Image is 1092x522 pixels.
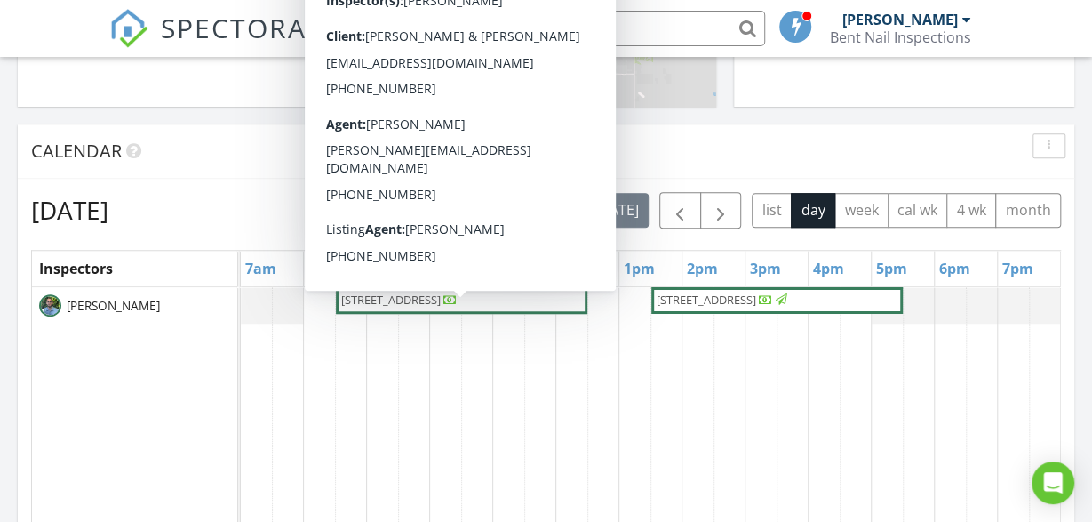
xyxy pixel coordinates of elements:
[430,254,478,283] a: 10am
[834,193,889,228] button: week
[809,254,849,283] a: 4pm
[830,28,971,46] div: Bent Nail Inspections
[304,254,344,283] a: 8am
[367,254,407,283] a: 9am
[872,254,912,283] a: 5pm
[31,192,108,228] h2: [DATE]
[888,193,948,228] button: cal wk
[946,193,996,228] button: 4 wk
[412,94,460,105] a: © MapTiler
[556,254,604,283] a: 12pm
[995,193,1061,228] button: month
[63,297,163,315] span: [PERSON_NAME]
[241,254,281,283] a: 7am
[493,254,541,283] a: 11am
[31,139,122,163] span: Calendar
[109,24,307,61] a: SPECTORA
[700,192,742,229] button: Next day
[584,193,649,228] button: [DATE]
[161,9,307,46] span: SPECTORA
[998,254,1038,283] a: 7pm
[341,292,441,308] span: [STREET_ADDRESS]
[109,9,148,48] img: The Best Home Inspection Software - Spectora
[380,94,410,105] a: Leaflet
[935,254,975,283] a: 6pm
[376,92,600,108] div: |
[659,192,701,229] button: Previous day
[791,193,835,228] button: day
[682,254,722,283] a: 2pm
[752,193,792,228] button: list
[619,254,659,283] a: 1pm
[745,254,785,283] a: 3pm
[410,11,765,46] input: Search everything...
[657,292,756,308] span: [STREET_ADDRESS]
[39,259,113,278] span: Inspectors
[842,11,958,28] div: [PERSON_NAME]
[39,294,61,317] img: img_3375.jpg
[463,94,595,105] a: © OpenStreetMap contributors
[1032,462,1074,504] div: Open Intercom Messenger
